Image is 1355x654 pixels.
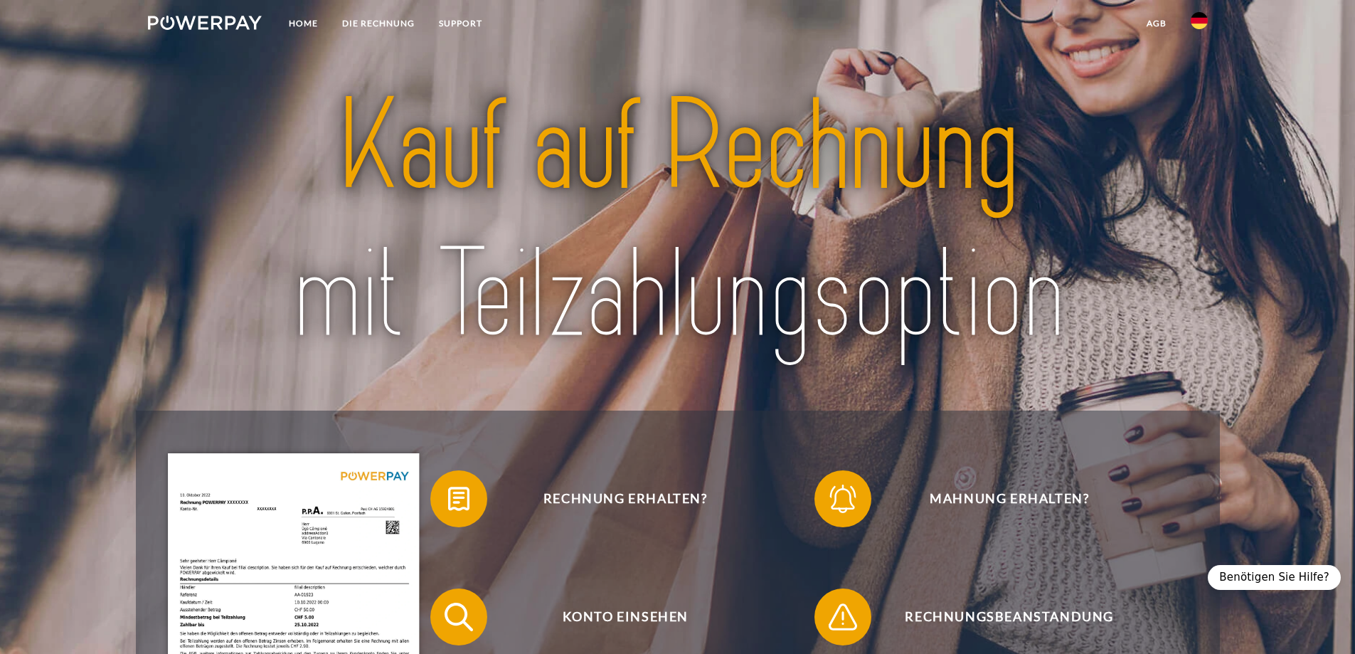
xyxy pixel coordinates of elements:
img: title-powerpay_de.svg [200,65,1155,377]
button: Rechnung erhalten? [430,470,800,527]
img: qb_bell.svg [825,481,861,517]
a: agb [1135,11,1179,36]
span: Konto einsehen [451,589,799,645]
img: qb_bill.svg [441,481,477,517]
button: Mahnung erhalten? [814,470,1184,527]
img: logo-powerpay-white.svg [148,16,262,30]
span: Rechnungsbeanstandung [835,589,1184,645]
button: Rechnungsbeanstandung [814,589,1184,645]
img: qb_search.svg [441,599,477,635]
span: Mahnung erhalten? [835,470,1184,527]
img: de [1191,12,1208,29]
span: Rechnung erhalten? [451,470,799,527]
a: Home [277,11,330,36]
img: qb_warning.svg [825,599,861,635]
div: Benötigen Sie Hilfe? [1208,565,1341,590]
a: DIE RECHNUNG [330,11,427,36]
a: SUPPORT [427,11,494,36]
button: Konto einsehen [430,589,800,645]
